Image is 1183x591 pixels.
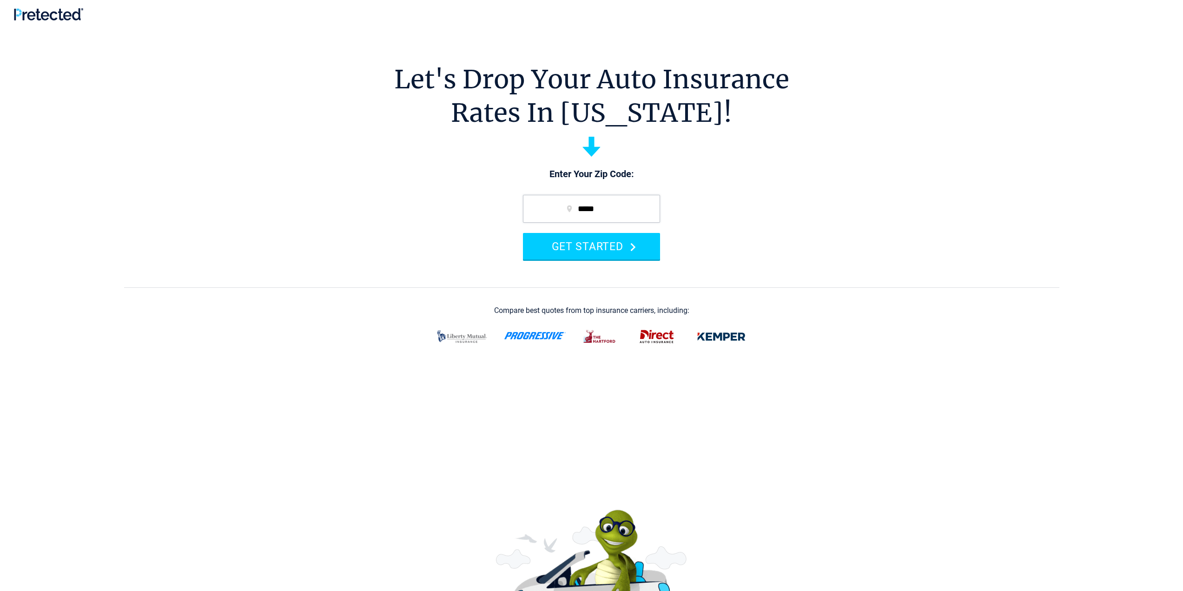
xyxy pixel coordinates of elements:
img: Pretected Logo [14,8,83,20]
p: Enter Your Zip Code: [514,168,669,181]
input: zip code [523,195,660,223]
img: liberty [431,325,493,349]
img: progressive [504,332,566,339]
div: Compare best quotes from top insurance carriers, including: [494,306,689,315]
img: thehartford [577,325,623,349]
img: kemper [691,325,752,349]
button: GET STARTED [523,233,660,259]
h1: Let's Drop Your Auto Insurance Rates In [US_STATE]! [394,63,789,130]
img: direct [634,325,680,349]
